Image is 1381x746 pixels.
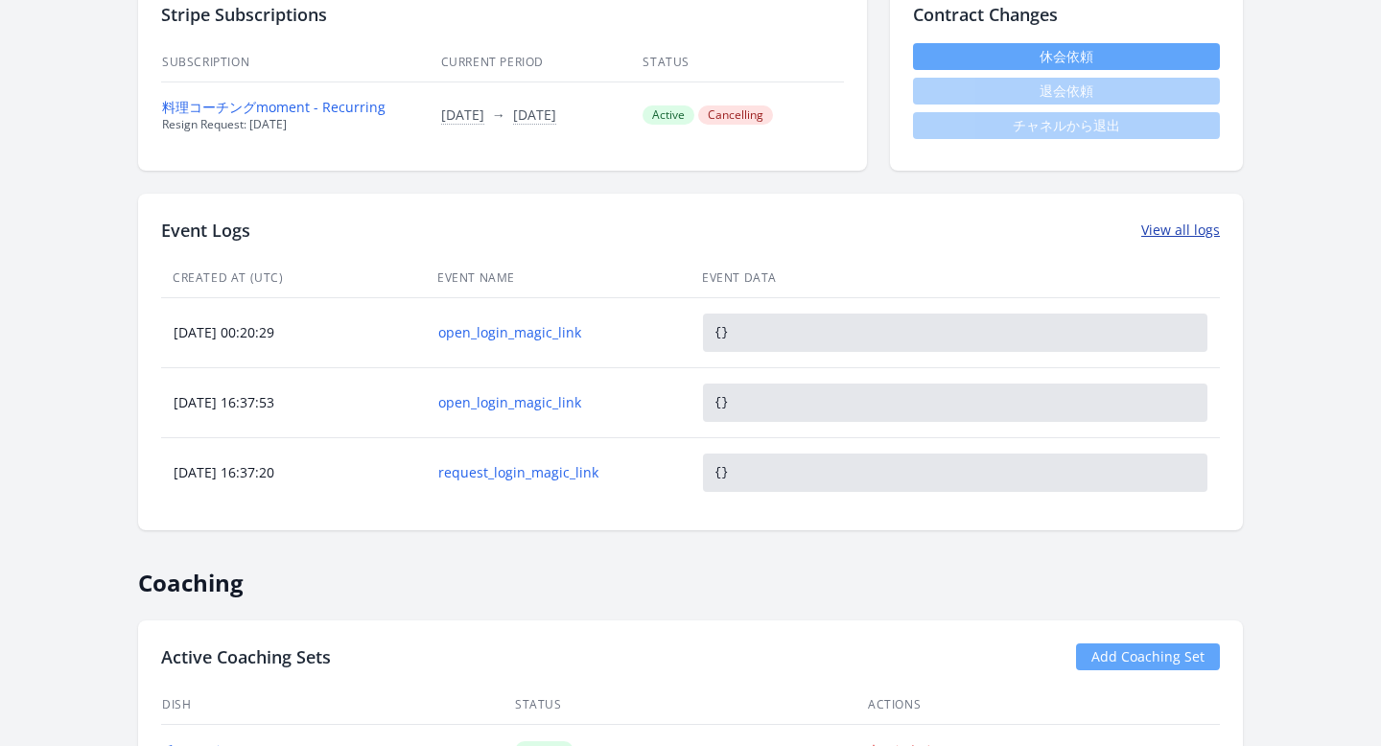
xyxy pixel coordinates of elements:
[703,384,1207,422] pre: {}
[913,78,1220,105] span: 退会依頼
[161,1,844,28] h2: Stripe Subscriptions
[440,43,643,82] th: Current Period
[162,463,425,482] div: [DATE] 16:37:20
[161,686,514,725] th: Dish
[913,1,1220,28] h2: Contract Changes
[698,105,773,125] span: Cancelling
[161,43,440,82] th: Subscription
[703,314,1207,352] pre: {}
[161,643,331,670] h2: Active Coaching Sets
[162,393,425,412] div: [DATE] 16:37:53
[426,259,690,298] th: Event Name
[492,105,505,124] span: →
[438,463,678,482] a: request_login_magic_link
[438,323,678,342] a: open_login_magic_link
[161,217,250,244] h2: Event Logs
[513,105,556,125] button: [DATE]
[703,454,1207,492] pre: {}
[438,393,678,412] a: open_login_magic_link
[514,686,867,725] th: Status
[643,105,694,125] span: Active
[690,259,1220,298] th: Event Data
[642,43,844,82] th: Status
[867,686,1220,725] th: Actions
[441,105,484,125] button: [DATE]
[1141,221,1220,240] a: View all logs
[1076,643,1220,670] a: Add Coaching Set
[138,553,1243,597] h2: Coaching
[161,259,426,298] th: Created At (UTC)
[913,43,1220,70] a: 休会依頼
[162,98,386,116] a: 料理コーチングmoment - Recurring
[162,323,425,342] div: [DATE] 00:20:29
[913,112,1220,139] span: チャネルから退出
[162,117,417,132] div: Resign Request: [DATE]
